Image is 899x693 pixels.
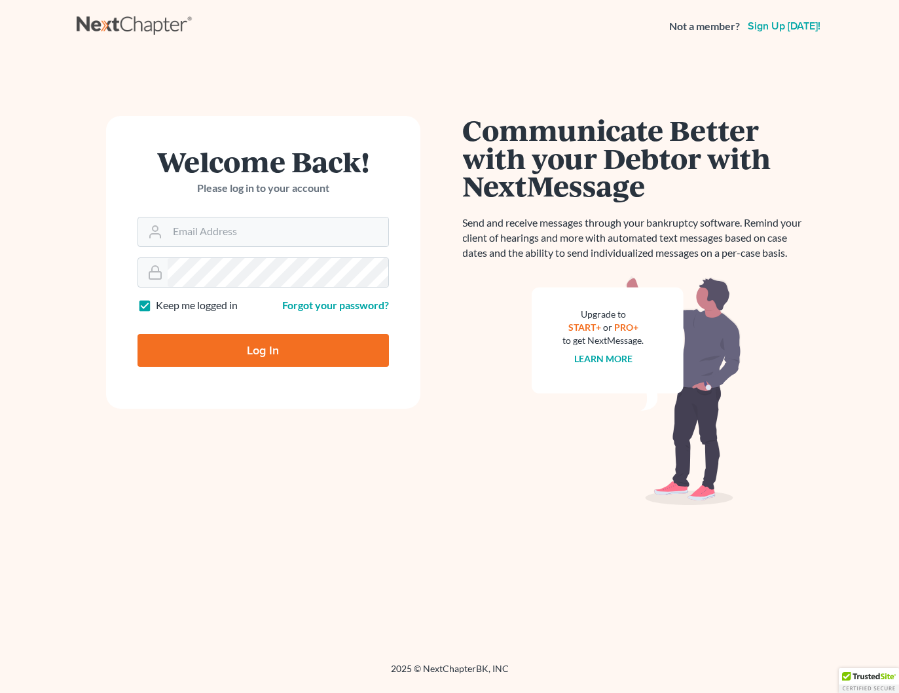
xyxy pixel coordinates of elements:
[138,147,389,176] h1: Welcome Back!
[614,322,638,333] a: PRO+
[745,21,823,31] a: Sign up [DATE]!
[138,181,389,196] p: Please log in to your account
[669,19,740,34] strong: Not a member?
[138,334,389,367] input: Log In
[563,334,644,347] div: to get NextMessage.
[574,353,633,364] a: Learn more
[282,299,389,311] a: Forgot your password?
[603,322,612,333] span: or
[532,276,741,506] img: nextmessage_bg-59042aed3d76b12b5cd301f8e5b87938c9018125f34e5fa2b7a6b67550977c72.svg
[568,322,601,333] a: START+
[463,116,810,200] h1: Communicate Better with your Debtor with NextMessage
[168,217,388,246] input: Email Address
[77,662,823,686] div: 2025 © NextChapterBK, INC
[839,668,899,693] div: TrustedSite Certified
[156,298,238,313] label: Keep me logged in
[563,308,644,321] div: Upgrade to
[463,215,810,261] p: Send and receive messages through your bankruptcy software. Remind your client of hearings and mo...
